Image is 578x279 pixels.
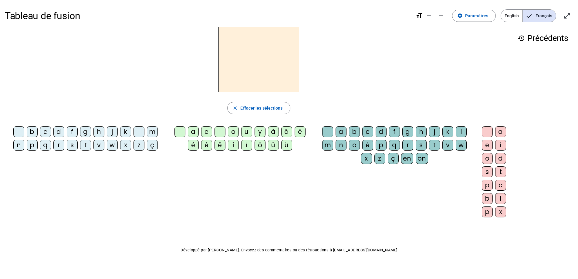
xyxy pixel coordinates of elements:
div: h [416,126,427,137]
div: t [495,166,506,177]
div: é [188,140,199,151]
mat-icon: close [232,105,238,111]
div: k [120,126,131,137]
div: p [482,206,493,217]
span: Effacer les sélections [240,104,282,112]
div: à [268,126,279,137]
div: l [134,126,144,137]
div: b [349,126,360,137]
div: n [336,140,346,151]
span: Paramètres [465,12,488,19]
div: a [188,126,199,137]
div: ê [201,140,212,151]
div: p [27,140,38,151]
div: î [228,140,239,151]
div: w [456,140,467,151]
div: o [349,140,360,151]
div: û [268,140,279,151]
div: ç [388,153,399,164]
button: Augmenter la taille de la police [423,10,435,22]
span: Français [523,10,556,22]
div: w [107,140,118,151]
div: a [336,126,346,137]
div: d [376,126,387,137]
div: y [255,126,265,137]
div: l [495,193,506,204]
h1: Tableau de fusion [5,6,411,26]
div: b [482,193,493,204]
h3: Précédents [518,32,568,45]
div: k [442,126,453,137]
div: r [53,140,64,151]
div: m [147,126,158,137]
div: e [482,140,493,151]
div: j [107,126,118,137]
div: j [429,126,440,137]
div: b [27,126,38,137]
div: a [495,126,506,137]
div: s [67,140,78,151]
div: d [53,126,64,137]
div: r [402,140,413,151]
div: q [389,140,400,151]
button: Effacer les sélections [227,102,290,114]
div: è [295,126,306,137]
div: d [495,153,506,164]
div: t [429,140,440,151]
div: c [40,126,51,137]
div: ü [281,140,292,151]
span: English [501,10,522,22]
div: é [362,140,373,151]
mat-icon: history [518,35,525,42]
div: ô [255,140,265,151]
div: g [80,126,91,137]
div: v [93,140,104,151]
div: ç [147,140,158,151]
div: ë [215,140,225,151]
mat-icon: remove [438,12,445,19]
div: h [93,126,104,137]
div: x [120,140,131,151]
mat-icon: settings [457,13,463,19]
div: x [361,153,372,164]
div: z [134,140,144,151]
mat-button-toggle-group: Language selection [501,9,556,22]
div: u [241,126,252,137]
div: en [401,153,413,164]
div: x [495,206,506,217]
div: f [389,126,400,137]
div: p [482,180,493,191]
button: Entrer en plein écran [561,10,573,22]
div: â [281,126,292,137]
p: Développé par [PERSON_NAME]. Envoyez des commentaires ou des rétroactions à [EMAIL_ADDRESS][DOMAI... [5,247,573,254]
div: g [402,126,413,137]
div: t [80,140,91,151]
div: q [40,140,51,151]
button: Diminuer la taille de la police [435,10,447,22]
mat-icon: open_in_full [563,12,571,19]
mat-icon: add [425,12,433,19]
div: i [495,140,506,151]
div: c [495,180,506,191]
div: ï [241,140,252,151]
mat-icon: format_size [416,12,423,19]
div: f [67,126,78,137]
div: l [456,126,467,137]
div: o [482,153,493,164]
div: c [362,126,373,137]
div: e [201,126,212,137]
div: n [13,140,24,151]
div: on [416,153,428,164]
button: Paramètres [452,10,496,22]
div: o [228,126,239,137]
div: i [215,126,225,137]
div: v [442,140,453,151]
div: z [374,153,385,164]
div: p [376,140,387,151]
div: m [322,140,333,151]
div: s [416,140,427,151]
div: s [482,166,493,177]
